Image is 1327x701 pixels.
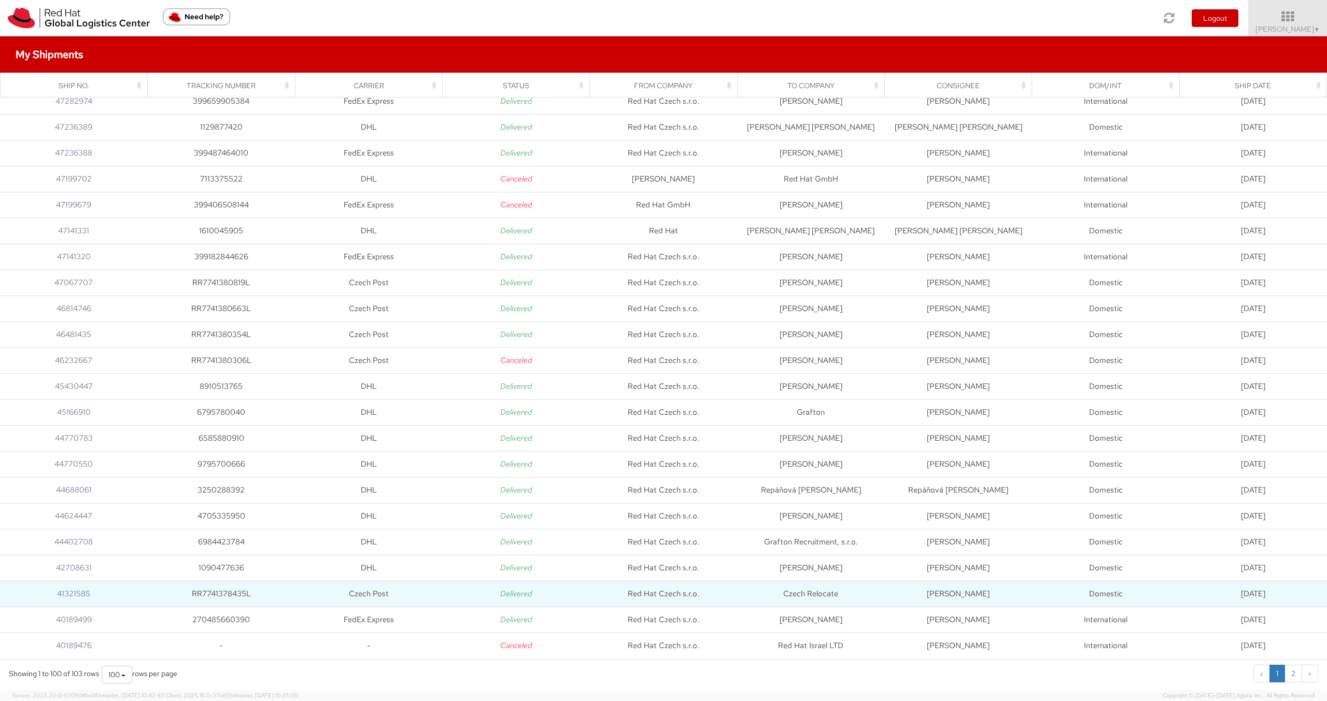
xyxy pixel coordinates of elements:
[500,459,532,469] i: Delivered
[599,80,734,91] div: From Company
[1032,477,1179,503] td: Domestic
[295,607,442,633] td: FedEx Express
[147,218,294,244] td: 1610045905
[737,633,884,658] td: Red Hat Israel LTD
[885,555,1032,581] td: [PERSON_NAME]
[590,373,737,399] td: Red Hat Czech s.r.o.
[737,477,884,503] td: Repáňová [PERSON_NAME]
[295,114,442,140] td: DHL
[885,633,1032,658] td: [PERSON_NAME]
[500,511,532,521] i: Delivered
[500,251,532,262] i: Delivered
[147,140,294,166] td: 399487464010
[885,503,1032,529] td: [PERSON_NAME]
[147,425,294,451] td: 6585880910
[56,485,92,495] a: 44688061
[54,537,93,547] a: 44402708
[147,633,294,658] td: -
[590,503,737,529] td: Red Hat Czech s.r.o.
[55,355,92,366] a: 46232667
[737,321,884,347] td: [PERSON_NAME]
[500,329,532,340] i: Delivered
[163,8,230,25] button: Need help?
[500,588,532,599] i: Delivered
[295,451,442,477] td: DHL
[295,425,442,451] td: DHL
[885,296,1032,321] td: [PERSON_NAME]
[147,244,294,270] td: 399182844626
[737,555,884,581] td: [PERSON_NAME]
[58,226,89,236] a: 47141331
[500,277,532,288] i: Delivered
[500,96,532,106] i: Delivered
[737,192,884,218] td: [PERSON_NAME]
[500,537,532,547] i: Delivered
[737,503,884,529] td: [PERSON_NAME]
[590,555,737,581] td: Red Hat Czech s.r.o.
[590,477,737,503] td: Red Hat Czech s.r.o.
[590,192,737,218] td: Red Hat GmbH
[1032,192,1179,218] td: International
[295,218,442,244] td: DHL
[56,329,91,340] a: 46481435
[885,140,1032,166] td: [PERSON_NAME]
[147,321,294,347] td: RR7741380354L
[1032,114,1179,140] td: Domestic
[737,529,884,555] td: Grafton Recruitment, s.r.o.
[147,347,294,373] td: RR7741380306L
[746,80,881,91] div: To Company
[885,529,1032,555] td: [PERSON_NAME]
[737,581,884,607] td: Czech Relocate
[1032,270,1179,296] td: Domestic
[1032,555,1179,581] td: Domestic
[885,218,1032,244] td: [PERSON_NAME] [PERSON_NAME]
[1032,399,1179,425] td: Domestic
[500,485,532,495] i: Delivered
[147,166,294,192] td: 7113375522
[500,433,532,443] i: Delivered
[1269,665,1285,682] a: to page 1
[1255,24,1320,34] span: [PERSON_NAME]
[147,529,294,555] td: 6984423784
[56,200,91,210] a: 47199679
[500,226,532,236] i: Delivered
[147,114,294,140] td: 1129877420
[304,80,439,91] div: Carrier
[885,451,1032,477] td: [PERSON_NAME]
[737,218,884,244] td: [PERSON_NAME] [PERSON_NAME]
[500,122,532,132] i: Delivered
[885,192,1032,218] td: [PERSON_NAME]
[101,692,164,699] span: master, [DATE] 10:43:43
[500,148,532,158] i: Delivered
[147,607,294,633] td: 270485660390
[295,555,442,581] td: DHL
[57,251,91,262] a: 47141320
[295,321,442,347] td: Czech Post
[147,451,294,477] td: 9795700666
[55,511,92,521] a: 44624447
[16,49,83,60] h4: My Shipments
[590,399,737,425] td: Red Hat Czech s.r.o.
[885,244,1032,270] td: [PERSON_NAME]
[295,399,442,425] td: DHL
[56,640,92,651] a: 40189476
[500,640,532,651] i: Canceled
[1032,451,1179,477] td: Domestic
[147,88,294,114] td: 399659905384
[590,607,737,633] td: Red Hat Czech s.r.o.
[295,140,442,166] td: FedEx Express
[1032,607,1179,633] td: International
[147,296,294,321] td: RR7741380663L
[737,373,884,399] td: [PERSON_NAME]
[295,296,442,321] td: Czech Post
[166,692,298,699] span: Client: 2025.18.0-37e85b1
[1284,665,1302,682] a: to page 2
[1192,9,1238,27] button: Logout
[1253,665,1270,682] a: previous page
[55,381,93,391] a: 45430447
[737,296,884,321] td: [PERSON_NAME]
[590,270,737,296] td: Red Hat Czech s.r.o.
[1032,425,1179,451] td: Domestic
[500,407,532,417] i: Delivered
[295,477,442,503] td: DHL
